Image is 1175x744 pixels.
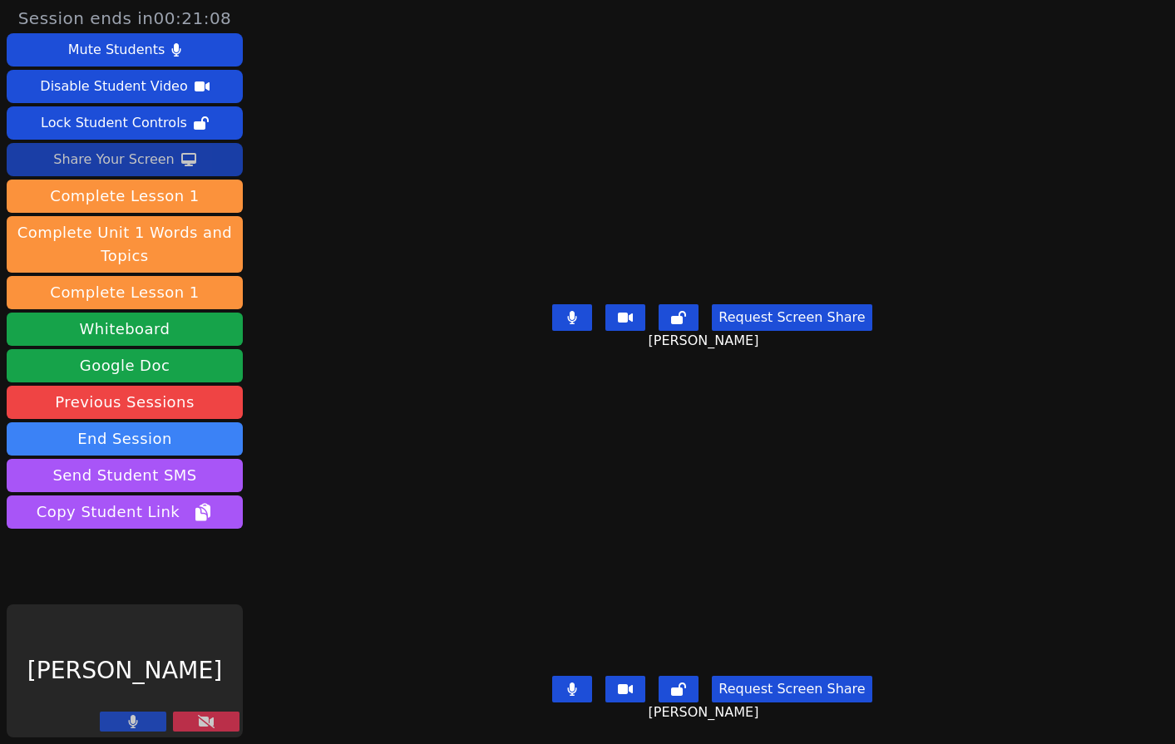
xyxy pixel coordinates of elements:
[648,702,763,722] span: [PERSON_NAME]
[18,7,232,30] span: Session ends in
[37,500,213,524] span: Copy Student Link
[7,276,243,309] button: Complete Lesson 1
[7,313,243,346] button: Whiteboard
[7,70,243,103] button: Disable Student Video
[40,73,187,100] div: Disable Student Video
[7,386,243,419] a: Previous Sessions
[712,304,871,331] button: Request Screen Share
[7,349,243,382] a: Google Doc
[53,146,175,173] div: Share Your Screen
[7,143,243,176] button: Share Your Screen
[7,180,243,213] button: Complete Lesson 1
[648,331,763,351] span: [PERSON_NAME]
[68,37,165,63] div: Mute Students
[7,106,243,140] button: Lock Student Controls
[7,33,243,67] button: Mute Students
[712,676,871,702] button: Request Screen Share
[41,110,187,136] div: Lock Student Controls
[7,422,243,456] button: End Session
[7,459,243,492] button: Send Student SMS
[154,8,232,28] time: 00:21:08
[7,604,243,737] div: [PERSON_NAME]
[7,216,243,273] button: Complete Unit 1 Words and Topics
[7,495,243,529] button: Copy Student Link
